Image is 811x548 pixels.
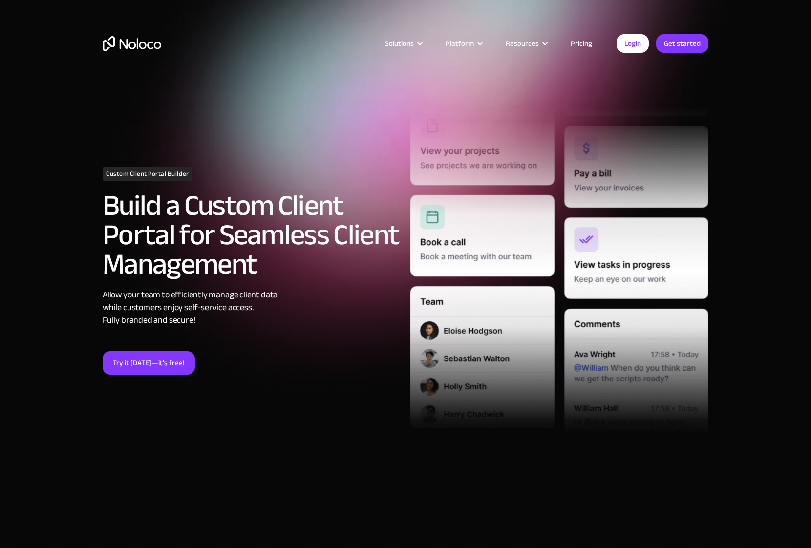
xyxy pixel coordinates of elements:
a: Login [617,34,649,53]
a: Get started [656,34,708,53]
div: Solutions [385,37,414,50]
div: Platform [446,37,474,50]
div: Platform [433,37,493,50]
div: Allow your team to efficiently manage client data while customers enjoy self-service access. Full... [103,289,401,327]
div: Resources [493,37,558,50]
div: Solutions [373,37,433,50]
h2: Build a Custom Client Portal for Seamless Client Management [103,191,401,279]
a: Try it [DATE]—it’s free! [103,351,195,375]
h1: Custom Client Portal Builder [103,167,192,181]
a: home [103,36,161,51]
a: Pricing [558,37,604,50]
div: Resources [506,37,539,50]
